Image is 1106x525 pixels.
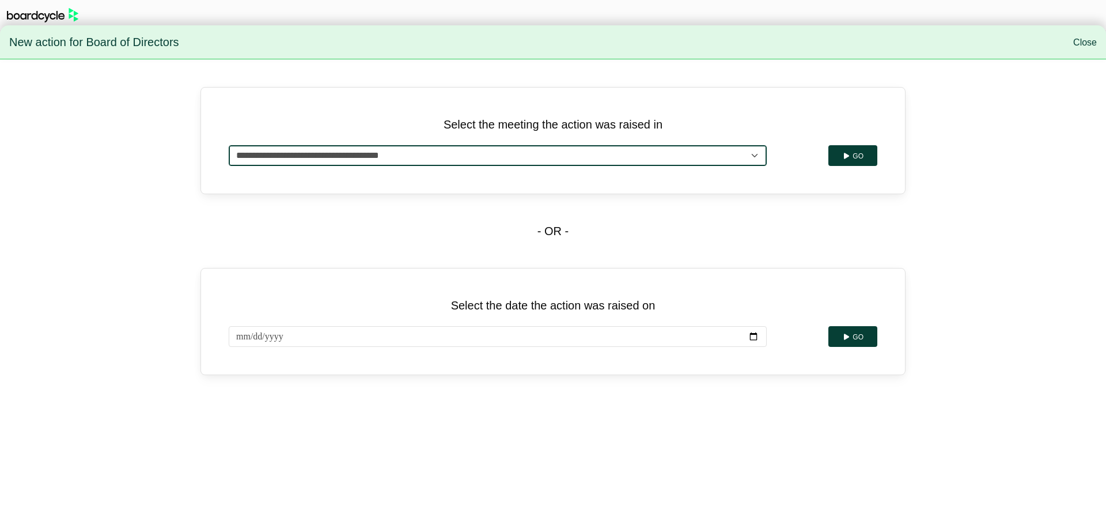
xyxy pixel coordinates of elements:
[229,296,877,315] p: Select the date the action was raised on
[1073,37,1097,47] a: Close
[828,145,877,166] button: Go
[9,31,179,55] span: New action for Board of Directors
[7,8,78,22] img: BoardcycleBlackGreen-aaafeed430059cb809a45853b8cf6d952af9d84e6e89e1f1685b34bfd5cb7d64.svg
[229,115,877,134] p: Select the meeting the action was raised in
[828,326,877,347] button: Go
[200,194,906,268] div: - OR -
